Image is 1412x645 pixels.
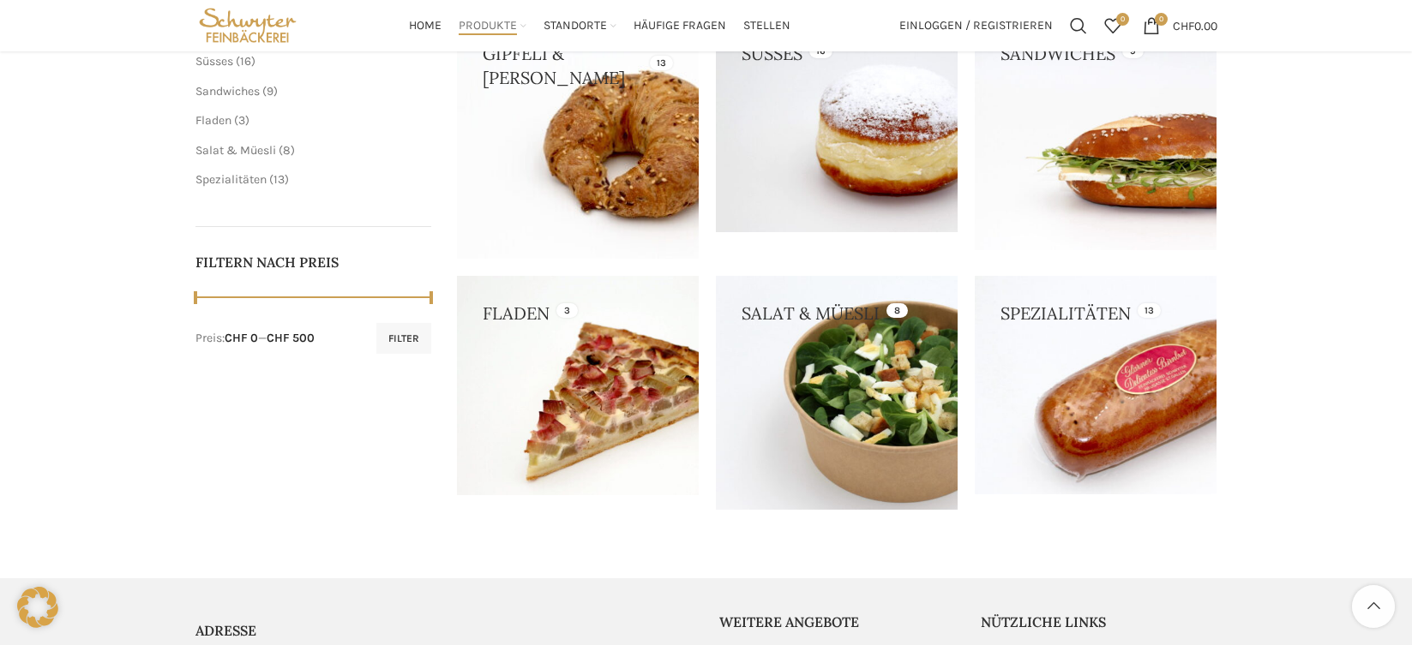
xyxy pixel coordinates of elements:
[195,253,432,272] h5: Filtern nach Preis
[1116,13,1129,26] span: 0
[238,113,245,128] span: 3
[195,330,315,347] div: Preis: —
[409,9,442,43] a: Home
[1134,9,1226,43] a: 0 CHF0.00
[195,17,301,32] a: Site logo
[195,113,231,128] a: Fladen
[544,18,607,34] span: Standorte
[195,84,260,99] a: Sandwiches
[634,18,726,34] span: Häufige Fragen
[195,622,256,639] span: ADRESSE
[459,18,517,34] span: Produkte
[1096,9,1130,43] div: Meine Wunschliste
[634,9,726,43] a: Häufige Fragen
[376,323,431,354] button: Filter
[459,9,526,43] a: Produkte
[1173,18,1194,33] span: CHF
[283,143,291,158] span: 8
[267,331,315,345] span: CHF 500
[309,9,890,43] div: Main navigation
[273,172,285,187] span: 13
[719,612,956,631] h5: Weitere Angebote
[1352,585,1395,628] a: Scroll to top button
[409,18,442,34] span: Home
[1061,9,1096,43] a: Suchen
[981,612,1217,631] h5: Nützliche Links
[1155,13,1168,26] span: 0
[195,172,267,187] a: Spezialitäten
[1173,18,1217,33] bdi: 0.00
[195,143,276,158] a: Salat & Müesli
[195,54,233,69] a: Süsses
[544,9,616,43] a: Standorte
[743,9,790,43] a: Stellen
[267,84,273,99] span: 9
[240,54,251,69] span: 16
[1096,9,1130,43] a: 0
[899,20,1053,32] span: Einloggen / Registrieren
[225,331,258,345] span: CHF 0
[891,9,1061,43] a: Einloggen / Registrieren
[743,18,790,34] span: Stellen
